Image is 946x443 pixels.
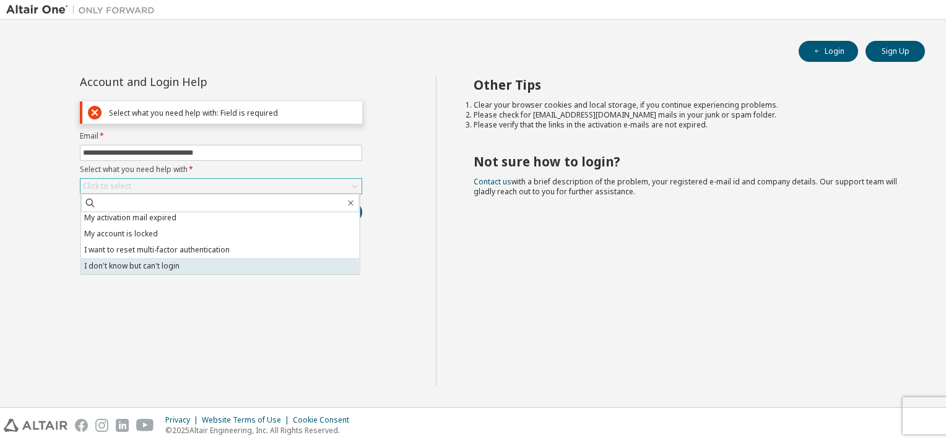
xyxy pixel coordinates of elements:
[95,419,108,432] img: instagram.svg
[293,415,357,425] div: Cookie Consent
[165,415,202,425] div: Privacy
[80,165,362,174] label: Select what you need help with
[116,419,129,432] img: linkedin.svg
[474,120,903,130] li: Please verify that the links in the activation e-mails are not expired.
[83,181,131,191] div: Click to select
[80,77,306,87] div: Account and Login Help
[75,419,88,432] img: facebook.svg
[80,179,362,194] div: Click to select
[81,210,360,226] li: My activation mail expired
[866,41,925,62] button: Sign Up
[474,110,903,120] li: Please check for [EMAIL_ADDRESS][DOMAIN_NAME] mails in your junk or spam folder.
[474,77,903,93] h2: Other Tips
[474,100,903,110] li: Clear your browser cookies and local storage, if you continue experiencing problems.
[109,108,357,118] div: Select what you need help with: Field is required
[202,415,293,425] div: Website Terms of Use
[165,425,357,436] p: © 2025 Altair Engineering, Inc. All Rights Reserved.
[4,419,67,432] img: altair_logo.svg
[474,176,511,187] a: Contact us
[6,4,161,16] img: Altair One
[474,153,903,170] h2: Not sure how to login?
[474,176,897,197] span: with a brief description of the problem, your registered e-mail id and company details. Our suppo...
[80,131,362,141] label: Email
[799,41,858,62] button: Login
[136,419,154,432] img: youtube.svg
